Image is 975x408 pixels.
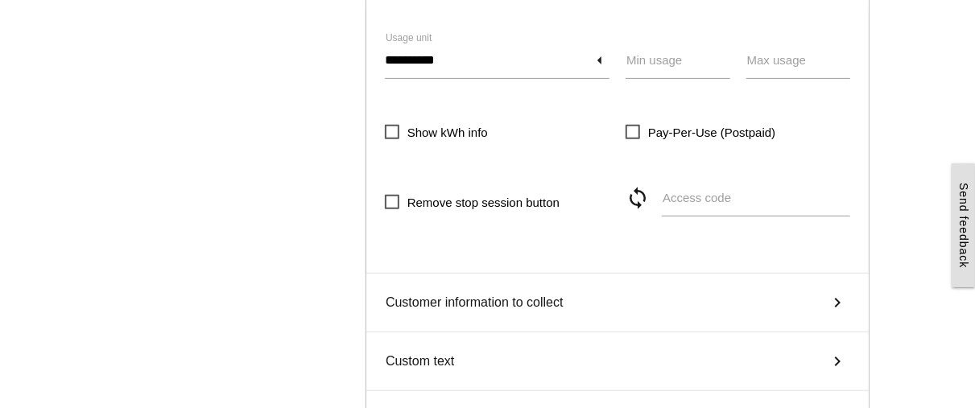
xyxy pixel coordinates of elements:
[825,352,849,371] i: keyboard_arrow_right
[952,163,975,287] a: Send feedback
[386,352,454,371] span: Custom text
[825,293,849,312] i: keyboard_arrow_right
[663,189,849,208] label: Access code
[385,192,560,212] span: Remove stop session button
[747,52,806,70] label: Max usage
[626,122,775,142] span: Pay-Per-Use (Postpaid)
[626,52,682,70] label: Min usage
[386,293,564,312] span: Customer information to collect
[386,31,432,45] label: Usage unit
[385,122,488,142] span: Show kWh info
[626,186,662,210] i: sync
